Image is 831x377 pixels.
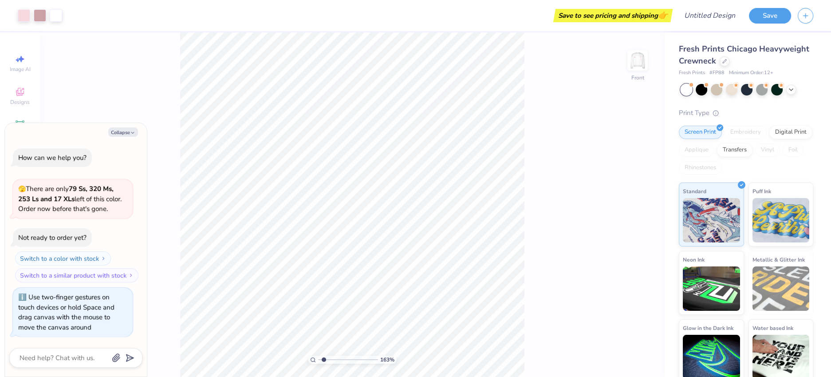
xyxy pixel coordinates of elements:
[679,108,813,118] div: Print Type
[679,44,809,66] span: Fresh Prints Chicago Heavyweight Crewneck
[752,255,805,264] span: Metallic & Glitter Ink
[128,273,134,278] img: Switch to a similar product with stock
[755,143,780,157] div: Vinyl
[749,8,791,24] button: Save
[752,266,810,311] img: Metallic & Glitter Ink
[658,10,668,20] span: 👉
[725,126,767,139] div: Embroidery
[15,251,111,266] button: Switch to a color with stock
[18,184,122,213] span: There are only left of this color. Order now before that's gone.
[683,323,733,333] span: Glow in the Dark Ink
[380,356,394,364] span: 163 %
[15,268,138,282] button: Switch to a similar product with stock
[10,66,31,73] span: Image AI
[717,143,752,157] div: Transfers
[679,143,714,157] div: Applique
[683,255,705,264] span: Neon Ink
[683,266,740,311] img: Neon Ink
[679,126,722,139] div: Screen Print
[18,185,26,193] span: 🫣
[679,161,722,175] div: Rhinestones
[18,233,87,242] div: Not ready to order yet?
[752,198,810,242] img: Puff Ink
[752,187,771,196] span: Puff Ink
[769,126,812,139] div: Digital Print
[683,198,740,242] img: Standard
[555,9,670,22] div: Save to see pricing and shipping
[101,256,106,261] img: Switch to a color with stock
[108,127,138,137] button: Collapse
[629,52,646,69] img: Front
[729,69,773,77] span: Minimum Order: 12 +
[631,74,644,82] div: Front
[677,7,742,24] input: Untitled Design
[709,69,725,77] span: # FP88
[752,323,793,333] span: Water based Ink
[18,153,87,162] div: How can we help you?
[783,143,803,157] div: Foil
[18,184,114,203] strong: 79 Ss, 320 Ms, 253 Ls and 17 XLs
[18,293,114,332] div: Use two-finger gestures on touch devices or hold Space and drag canvas with the mouse to move the...
[10,99,30,106] span: Designs
[679,69,705,77] span: Fresh Prints
[683,187,706,196] span: Standard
